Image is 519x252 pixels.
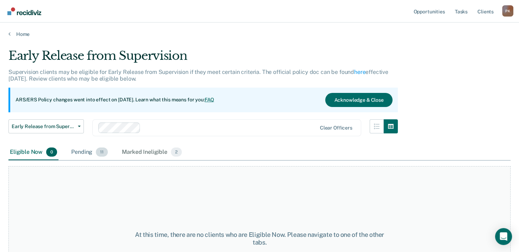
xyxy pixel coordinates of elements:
[171,147,182,157] span: 2
[495,228,512,245] div: Open Intercom Messenger
[12,124,75,130] span: Early Release from Supervision
[502,5,513,17] div: P K
[8,145,58,160] div: Eligible Now0
[8,31,511,37] a: Home
[70,145,109,160] div: Pending11
[8,119,84,133] button: Early Release from Supervision
[7,7,41,15] img: Recidiviz
[96,147,108,157] span: 11
[46,147,57,157] span: 0
[205,97,215,102] a: FAQ
[8,49,398,69] div: Early Release from Supervision
[16,96,214,103] p: ARS/ERS Policy changes went into effect on [DATE]. Learn what this means for you:
[354,69,365,75] a: here
[502,5,513,17] button: Profile dropdown button
[121,145,183,160] div: Marked Ineligible2
[325,93,392,107] button: Acknowledge & Close
[320,125,352,131] div: Clear officers
[134,231,385,246] div: At this time, there are no clients who are Eligible Now. Please navigate to one of the other tabs.
[8,69,388,82] p: Supervision clients may be eligible for Early Release from Supervision if they meet certain crite...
